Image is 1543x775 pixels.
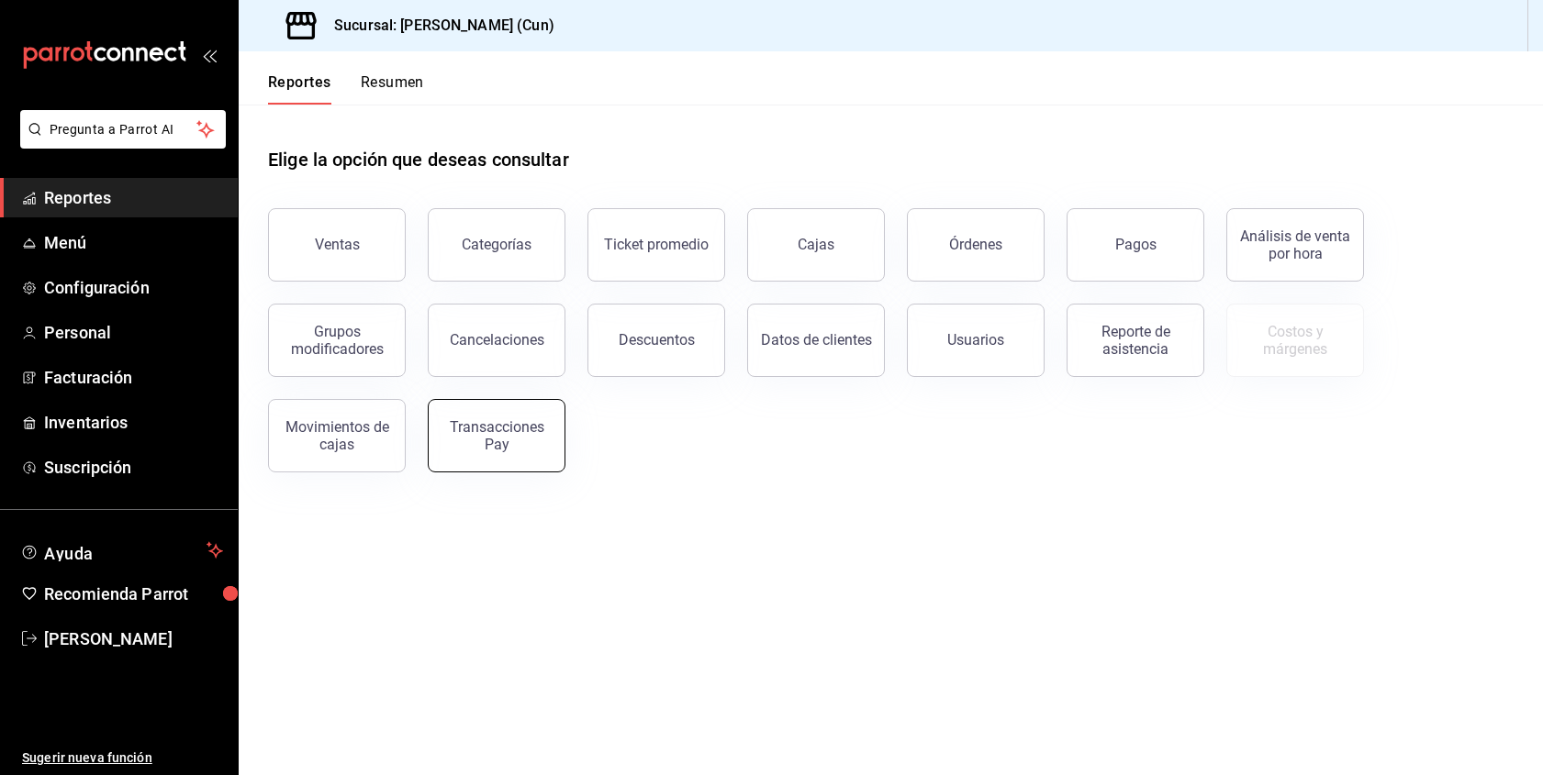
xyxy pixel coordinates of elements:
div: Grupos modificadores [280,323,394,358]
span: Reportes [44,185,223,210]
div: Costos y márgenes [1238,323,1352,358]
button: Descuentos [587,304,725,377]
div: Movimientos de cajas [280,418,394,453]
div: Órdenes [949,236,1002,253]
div: Análisis de venta por hora [1238,227,1352,262]
div: Datos de clientes [761,331,872,349]
button: Ticket promedio [587,208,725,282]
span: Pregunta a Parrot AI [50,120,197,139]
span: Personal [44,320,223,345]
button: Grupos modificadores [268,304,406,377]
div: Cancelaciones [450,331,544,349]
button: Análisis de venta por hora [1226,208,1364,282]
button: open_drawer_menu [202,48,217,62]
button: Resumen [361,73,424,105]
a: Pregunta a Parrot AI [13,133,226,152]
h1: Elige la opción que deseas consultar [268,146,569,173]
button: Pregunta a Parrot AI [20,110,226,149]
div: Descuentos [619,331,695,349]
span: Facturación [44,365,223,390]
button: Datos de clientes [747,304,885,377]
button: Cancelaciones [428,304,565,377]
span: Recomienda Parrot [44,581,223,606]
div: Usuarios [947,331,1004,349]
h3: Sucursal: [PERSON_NAME] (Cun) [319,15,554,37]
div: Reporte de asistencia [1079,323,1192,358]
button: Categorías [428,208,565,282]
button: Pagos [1067,208,1204,282]
div: Categorías [462,236,531,253]
div: Transacciones Pay [440,418,553,453]
button: Órdenes [907,208,1045,282]
span: Inventarios [44,410,223,435]
div: Ticket promedio [604,236,709,253]
span: Menú [44,230,223,255]
div: Cajas [798,236,834,253]
span: Configuración [44,275,223,300]
span: [PERSON_NAME] [44,626,223,651]
span: Ayuda [44,539,199,561]
button: Transacciones Pay [428,399,565,472]
button: Ventas [268,208,406,282]
div: Pagos [1115,236,1157,253]
span: Sugerir nueva función [22,748,223,768]
span: Suscripción [44,455,223,480]
button: Movimientos de cajas [268,399,406,472]
div: navigation tabs [268,73,424,105]
button: Contrata inventarios para ver este reporte [1226,304,1364,377]
button: Cajas [747,208,885,282]
button: Usuarios [907,304,1045,377]
div: Ventas [315,236,360,253]
button: Reportes [268,73,331,105]
button: Reporte de asistencia [1067,304,1204,377]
